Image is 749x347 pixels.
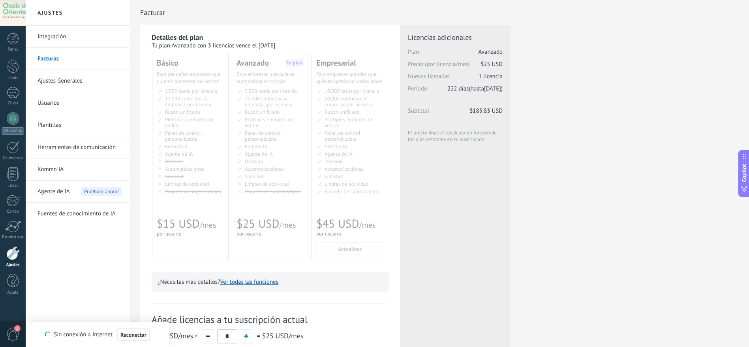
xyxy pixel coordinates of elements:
[38,181,122,203] a: Agente de IA Pruébalo ahora!
[38,203,122,225] a: Fuentes de conocimiento de IA
[220,278,278,286] button: Ver todas las funciones
[26,48,130,70] li: Facturas
[408,60,503,73] span: Precio (por licencia/mes)
[120,332,146,338] span: Reconectar
[481,60,503,68] span: $25 USD
[2,290,24,295] div: Ayuda
[408,107,503,119] span: Subtotal
[26,158,130,181] li: Kommo IA
[479,73,503,80] span: 1 licencia
[2,127,24,135] div: WhatsApp
[479,48,503,56] span: Avanzado
[26,92,130,114] li: Usuarios
[2,101,24,106] div: Chats
[484,85,501,92] span: [DATE]
[2,235,24,240] div: Estadísticas
[2,75,24,81] div: Leads
[2,156,24,161] div: Calendario
[26,203,130,224] li: Fuentes de conocimiento de IA
[408,85,503,97] span: Periodo
[81,187,122,196] span: Pruébalo ahora!
[257,331,260,340] span: =
[152,331,199,340] span: /mes
[469,107,503,115] span: $185.83 USD
[117,328,150,341] button: Reconectar
[26,26,130,48] li: Integración
[2,262,24,268] div: Ajustes
[447,85,469,92] span: 222 días
[2,209,24,214] div: Correo
[152,42,389,49] div: Tu plan Avanzado con 3 licencias vence el [DATE].
[14,325,21,332] span: 3
[152,313,389,326] span: Añade licencias a tu suscripción actual
[45,328,149,341] div: Sin conexión a Internet
[158,278,383,286] p: ¿Necesitas más detalles?
[38,136,122,158] a: Herramientas de comunicación
[38,70,122,92] a: Ajustes Generales
[740,164,748,182] span: Copilot
[262,331,303,340] span: /mes
[152,33,203,42] b: Detalles del plan
[2,183,24,189] div: Listas
[38,26,122,48] a: Integración
[38,114,122,136] a: Plantillas
[38,181,70,203] span: Agente de IA
[26,136,130,158] li: Herramientas de comunicación
[26,114,130,136] li: Plantillas
[408,33,503,48] span: Licencias adicionales
[447,85,503,92] span: (hasta )
[408,73,503,85] span: Nuevas licencias
[2,47,24,52] div: Panel
[408,129,503,141] span: El precio final se recalcula en función de los días restantes en tu suscripción.
[140,8,165,17] span: Facturar
[262,331,288,340] span: $25 USD
[26,70,130,92] li: Ajustes Generales
[408,48,503,60] span: Plan
[38,158,122,181] a: Kommo IA
[38,92,122,114] a: Usuarios
[26,181,130,203] li: Agente de IA
[38,48,122,70] a: Facturas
